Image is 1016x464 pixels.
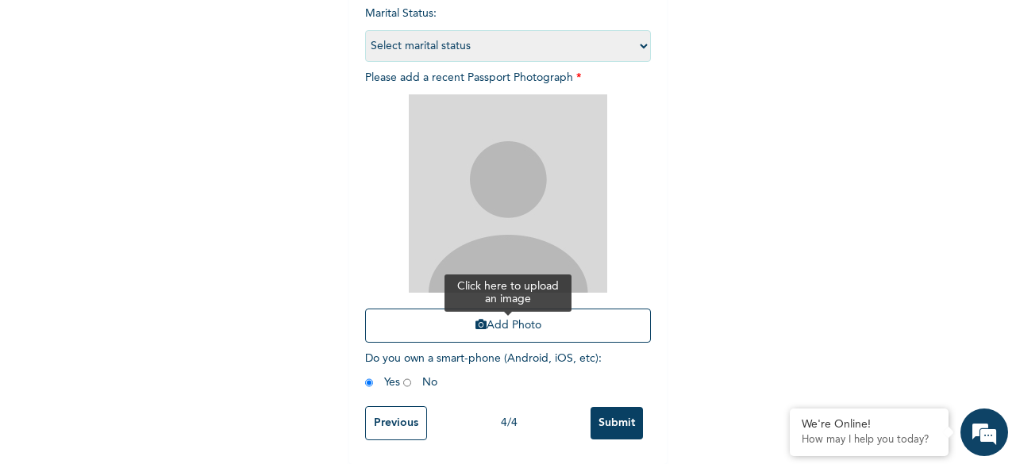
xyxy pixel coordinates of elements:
[427,415,591,431] div: 4 / 4
[8,412,156,423] span: Conversation
[92,148,219,308] span: We're online!
[29,79,64,119] img: d_794563401_company_1708531726252_794563401
[260,8,298,46] div: Minimize live chat window
[365,353,602,388] span: Do you own a smart-phone (Android, iOS, etc) : Yes No
[83,89,267,109] div: Chat with us now
[802,434,937,447] p: How may I help you today?
[365,72,651,351] span: Please add a recent Passport Photograph
[8,328,302,384] textarea: Type your message and hit 'Enter'
[365,8,651,52] span: Marital Status :
[365,406,427,440] input: Previous
[365,309,651,343] button: Add Photo
[802,418,937,431] div: We're Online!
[409,94,607,293] img: Crop
[591,407,643,439] input: Submit
[156,384,303,433] div: FAQs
